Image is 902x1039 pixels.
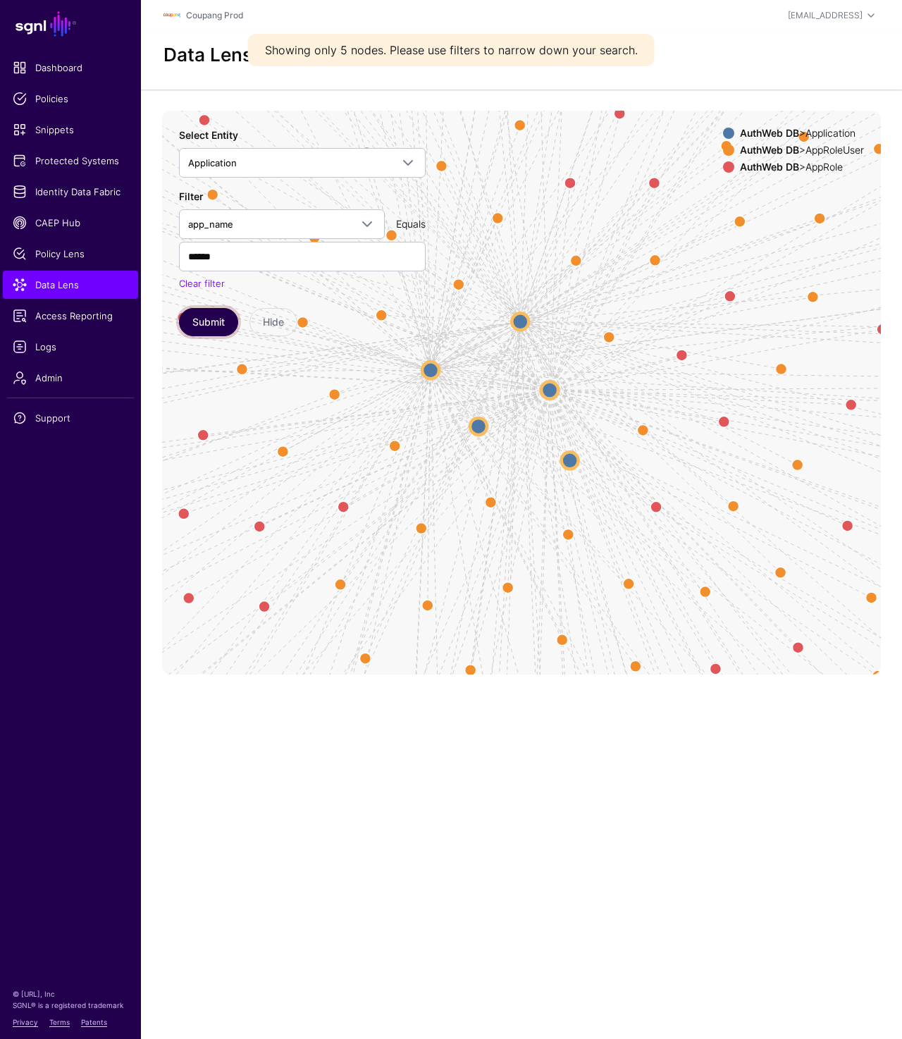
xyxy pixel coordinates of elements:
div: [EMAIL_ADDRESS] [788,9,863,22]
a: Privacy [13,1018,38,1026]
span: Policy Lens [13,247,128,261]
span: Protected Systems [13,154,128,168]
span: Logs [13,340,128,354]
h2: Data Lens [163,44,252,66]
a: Dashboard [3,54,138,82]
span: Support [13,411,128,425]
span: Application [188,157,237,168]
span: Snippets [13,123,128,137]
div: > AppRole [737,161,867,173]
span: app_name [188,219,233,230]
p: © [URL], Inc [13,988,128,1000]
a: Policy Lens [3,240,138,268]
span: Dashboard [13,61,128,75]
a: Data Lens [3,271,138,299]
strong: AuthWeb DB [740,144,799,156]
strong: AuthWeb DB [740,161,799,173]
span: Access Reporting [13,309,128,323]
div: Showing only 5 nodes. Please use filters to narrow down your search. [248,34,655,66]
img: svg+xml;base64,PHN2ZyBpZD0iTG9nbyIgeG1sbnM9Imh0dHA6Ly93d3cudzMub3JnLzIwMDAvc3ZnIiB3aWR0aD0iMTIxLj... [163,7,180,24]
a: Identity Data Fabric [3,178,138,206]
p: SGNL® is a registered trademark [13,1000,128,1011]
a: Snippets [3,116,138,144]
span: Data Lens [13,278,128,292]
div: > AppRoleUser [737,145,867,156]
button: Submit [179,308,238,336]
a: Protected Systems [3,147,138,175]
a: Coupang Prod [186,10,243,20]
span: Admin [13,371,128,385]
span: CAEP Hub [13,216,128,230]
span: Identity Data Fabric [13,185,128,199]
a: Logs [3,333,138,361]
div: > Application [737,128,867,139]
div: Equals [390,216,431,231]
a: Admin [3,364,138,392]
a: Policies [3,85,138,113]
a: Terms [49,1018,70,1026]
button: Hide [249,308,297,336]
a: CAEP Hub [3,209,138,237]
strong: AuthWeb DB [740,127,799,139]
a: Access Reporting [3,302,138,330]
a: Patents [81,1018,107,1026]
span: Policies [13,92,128,106]
a: SGNL [8,8,132,39]
label: Select Entity [179,128,238,142]
a: Clear filter [179,278,225,289]
label: Filter [179,189,203,204]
